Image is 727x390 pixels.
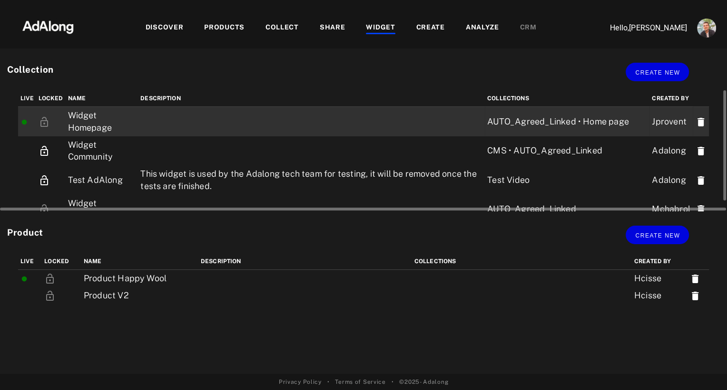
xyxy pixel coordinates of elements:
th: Live [18,253,42,270]
th: Description [138,90,485,107]
th: Description [198,253,412,270]
div: CREATE [416,22,445,34]
div: SHARE [320,22,345,34]
span: • [392,378,394,386]
th: Locked [42,253,81,270]
div: CRM [520,22,537,34]
th: Created by [632,253,688,270]
td: Adalong [649,165,693,194]
td: Test AdAlong [66,165,138,194]
th: Created by [649,90,693,107]
td: Jprovent [649,107,693,136]
div: AUTO_Agreed_Linked [487,203,647,215]
td: Widget Community [66,136,138,165]
button: Account settings [695,16,718,40]
td: Hcisse [632,269,688,287]
td: Mchabrol [649,195,693,224]
span: You must be the owner of the widget in order to lock or unlock it [44,273,56,283]
img: 63233d7d88ed69de3c212112c67096b6.png [6,12,90,40]
div: PRODUCTS [204,22,245,34]
td: Adalong [649,136,693,165]
td: Widget Homepage [66,107,138,136]
div: Test Video [487,174,647,186]
span: © 2025 - Adalong [399,378,448,386]
td: Hcisse [632,287,688,304]
th: name [81,253,198,270]
th: Locked [36,90,66,107]
td: Product Happy Wool [81,269,198,287]
p: Hello, [PERSON_NAME] [592,22,687,34]
div: WIDGET [366,22,395,34]
button: Create new [626,63,689,81]
span: • [327,378,330,386]
span: You must be the owner of the widget in order to lock or unlock it [44,290,56,300]
td: Widget Newsletter [66,195,138,224]
div: DISCOVER [146,22,184,34]
div: COLLECT [265,22,299,34]
span: You must be the owner of the widget in order to lock or unlock it [39,116,50,126]
th: name [66,90,138,107]
div: CMS • AUTO_Agreed_Linked [487,144,647,157]
img: ACg8ocLjEk1irI4XXb49MzUGwa4F_C3PpCyg-3CPbiuLEZrYEA=s96-c [697,19,716,38]
td: Product V2 [81,287,198,304]
th: Live [18,90,36,107]
th: Collections [485,90,649,107]
td: This widget is used by the Adalong tech team for testing, it will be removed once the tests are f... [138,165,485,194]
a: Privacy Policy [279,378,322,386]
span: Create new [635,69,680,76]
a: Terms of Service [335,378,385,386]
button: Create new [626,226,689,244]
div: AUTO_Agreed_Linked • Home page [487,115,647,128]
iframe: Chat Widget [679,344,727,390]
div: ANALYZE [466,22,499,34]
th: Collections [412,253,632,270]
span: Create new [635,232,680,239]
